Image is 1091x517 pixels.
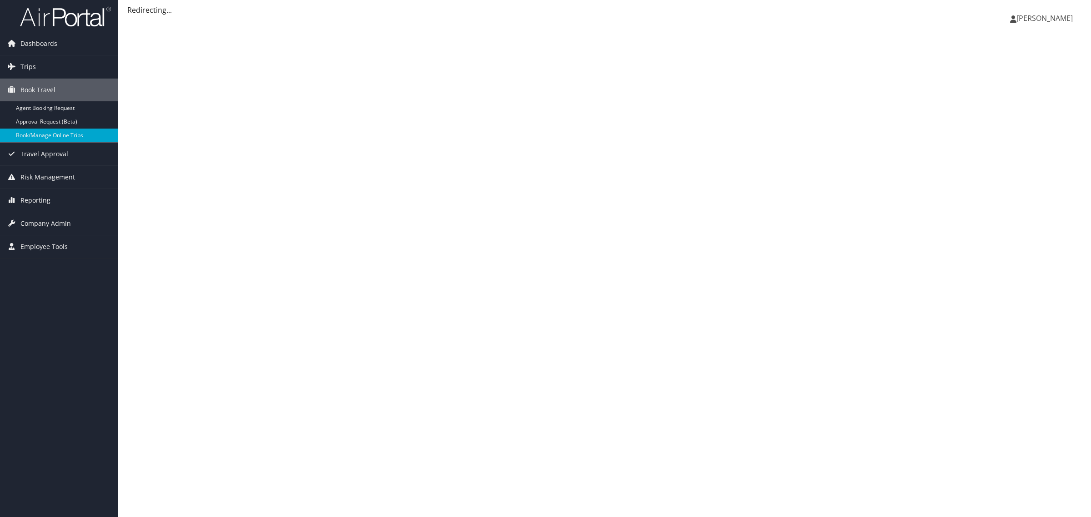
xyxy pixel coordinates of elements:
[20,79,55,101] span: Book Travel
[20,212,71,235] span: Company Admin
[20,166,75,189] span: Risk Management
[20,143,68,165] span: Travel Approval
[1010,5,1082,32] a: [PERSON_NAME]
[127,5,1082,15] div: Redirecting...
[20,235,68,258] span: Employee Tools
[20,55,36,78] span: Trips
[20,189,50,212] span: Reporting
[20,6,111,27] img: airportal-logo.png
[20,32,57,55] span: Dashboards
[1016,13,1073,23] span: [PERSON_NAME]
